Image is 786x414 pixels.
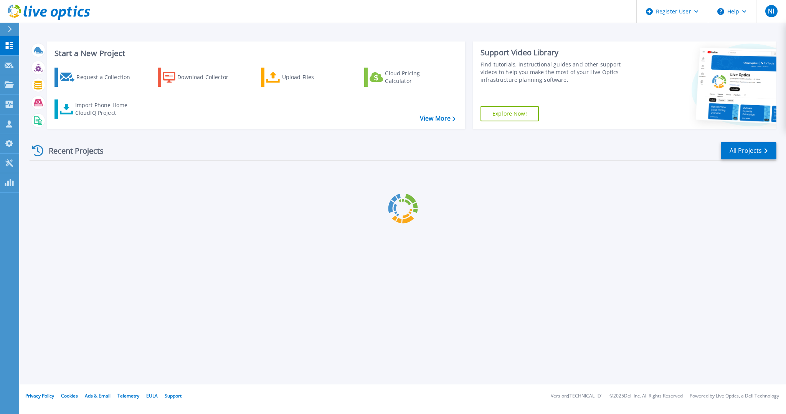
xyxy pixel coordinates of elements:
[385,70,446,85] div: Cloud Pricing Calculator
[117,392,139,399] a: Telemetry
[25,392,54,399] a: Privacy Policy
[364,68,450,87] a: Cloud Pricing Calculator
[158,68,243,87] a: Download Collector
[61,392,78,399] a: Cookies
[30,141,114,160] div: Recent Projects
[609,394,683,399] li: © 2025 Dell Inc. All Rights Reserved
[690,394,779,399] li: Powered by Live Optics, a Dell Technology
[54,49,455,58] h3: Start a New Project
[85,392,111,399] a: Ads & Email
[146,392,158,399] a: EULA
[76,70,138,85] div: Request a Collection
[75,101,135,117] div: Import Phone Home CloudIQ Project
[282,70,343,85] div: Upload Files
[768,8,774,14] span: NI
[481,48,636,58] div: Support Video Library
[481,61,636,84] div: Find tutorials, instructional guides and other support videos to help you make the most of your L...
[721,142,776,159] a: All Projects
[261,68,347,87] a: Upload Files
[165,392,182,399] a: Support
[481,106,539,121] a: Explore Now!
[54,68,140,87] a: Request a Collection
[177,70,239,85] div: Download Collector
[420,115,456,122] a: View More
[551,394,603,399] li: Version: [TECHNICAL_ID]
